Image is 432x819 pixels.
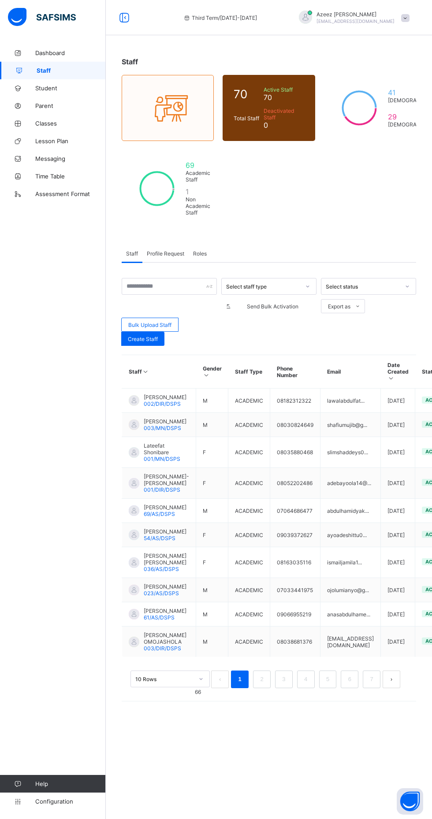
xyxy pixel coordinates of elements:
th: Gender [196,355,228,389]
span: [EMAIL_ADDRESS][DOMAIN_NAME] [317,19,395,24]
td: [DATE] [381,578,415,602]
th: Phone Number [270,355,320,389]
div: Select status [326,283,400,290]
td: 08182312322 [270,389,320,413]
th: Staff [122,355,196,389]
td: M [196,578,228,602]
td: [DATE] [381,626,415,657]
span: Academic Staff [186,170,210,183]
span: Active Staff [264,86,304,93]
a: 5 [324,674,332,685]
div: AzeezIbrahim [290,11,413,25]
span: [PERSON_NAME] [144,418,186,425]
i: Sort in Ascending Order [203,372,210,378]
span: [PERSON_NAME] [PERSON_NAME] [144,552,189,566]
td: F [196,437,228,468]
li: 2 [253,671,271,688]
td: 08052202486 [270,468,320,499]
span: 003/DIR/DSPS [144,645,181,652]
td: [DATE] [381,437,415,468]
td: M [196,413,228,437]
td: ismailjamila1... [320,547,381,578]
td: 09039372627 [270,523,320,547]
span: Student [35,85,106,92]
td: [DATE] [381,602,415,626]
li: 1 [231,671,249,688]
td: 07033441975 [270,578,320,602]
span: 1 [186,187,210,196]
span: 0 [264,121,304,130]
a: 7 [368,674,376,685]
td: M [196,499,228,523]
td: slimshaddeys0... [320,437,381,468]
span: 001/MN/DSPS [144,456,180,462]
span: 69 [186,161,210,170]
th: Date Created [381,355,415,389]
td: ACADEMIC [228,468,270,499]
td: 08163035116 [270,547,320,578]
button: prev page [211,671,229,688]
span: Deactivated Staff [264,107,304,121]
td: ACADEMIC [228,602,270,626]
span: Staff [37,67,106,74]
span: [PERSON_NAME]-[PERSON_NAME] [144,473,189,486]
td: M [196,389,228,413]
span: Staff [122,57,138,66]
span: [PERSON_NAME] [144,394,186,400]
td: [DATE] [381,523,415,547]
td: M [196,602,228,626]
td: ojolumianyo@g... [320,578,381,602]
td: lawalabdulfat... [320,389,381,413]
span: Non Academic Staff [186,196,210,216]
td: [DATE] [381,413,415,437]
div: Select staff type [226,283,300,290]
span: 69/AS/DSPS [144,511,175,517]
th: Staff Type [228,355,270,389]
a: 6 [346,674,354,685]
span: Bulk Upload Staff [128,322,171,328]
td: [DATE] [381,468,415,499]
a: 2 [257,674,266,685]
span: Help [35,780,105,787]
th: Email [320,355,381,389]
td: 09066955219 [270,602,320,626]
td: 08030824649 [270,413,320,437]
span: Send Bulk Activation [235,303,310,310]
li: 下一页 [383,671,400,688]
a: 3 [279,674,288,685]
td: 07064686477 [270,499,320,523]
td: anasabdulhame... [320,602,381,626]
button: Open asap [397,788,423,815]
span: 003/MN/DSPS [144,425,181,431]
span: 036/AS/DSPS [144,566,179,572]
td: F [196,523,228,547]
span: [PERSON_NAME] [144,504,186,511]
li: 上一页 [211,671,229,688]
span: 002/DIR/DSPS [144,400,181,407]
td: ACADEMIC [228,389,270,413]
td: ACADEMIC [228,413,270,437]
i: Sort in Ascending Order [142,368,149,375]
td: ACADEMIC [228,626,270,657]
td: F [196,547,228,578]
span: 70 [264,93,304,102]
span: [PERSON_NAME] [144,583,186,590]
td: shafiumujib@g... [320,413,381,437]
span: session/term information [183,15,257,21]
td: ACADEMIC [228,578,270,602]
i: Sort in Ascending Order [387,375,395,382]
a: 1 [236,674,244,685]
span: 70 [234,87,259,101]
span: [PERSON_NAME] OMOJASHOLA [144,632,189,645]
td: 08038681376 [270,626,320,657]
span: [PERSON_NAME] [144,528,186,535]
span: Lateefat Shonibare [144,442,189,456]
td: ACADEMIC [228,523,270,547]
td: [EMAIL_ADDRESS][DOMAIN_NAME] [320,626,381,657]
td: [DATE] [381,547,415,578]
span: 61/AS/DSPS [144,614,175,621]
span: Parent [35,102,106,109]
td: F [196,468,228,499]
td: ACADEMIC [228,547,270,578]
td: [DATE] [381,499,415,523]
